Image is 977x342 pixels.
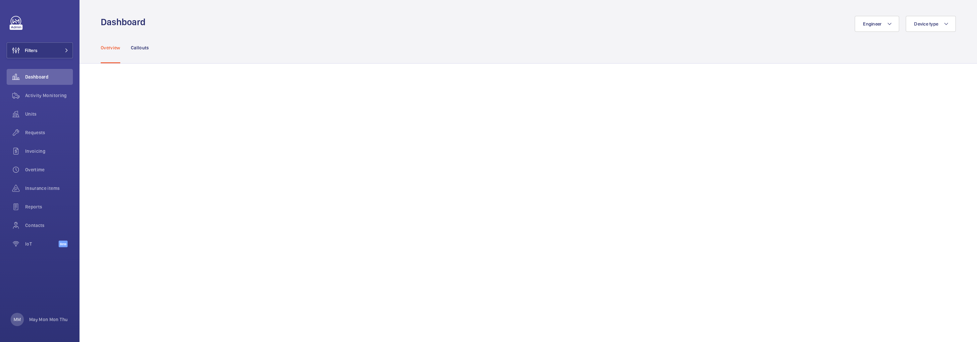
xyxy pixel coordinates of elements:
span: Units [25,111,73,117]
span: Requests [25,129,73,136]
span: Invoicing [25,148,73,154]
span: Insurance items [25,185,73,192]
h1: Dashboard [101,16,149,28]
button: Device type [906,16,956,32]
span: Reports [25,203,73,210]
span: Dashboard [25,74,73,80]
span: Contacts [25,222,73,229]
span: IoT [25,241,59,247]
span: Engineer [863,21,882,27]
span: Activity Monitoring [25,92,73,99]
p: MM [14,316,21,323]
p: Callouts [131,44,149,51]
button: Engineer [855,16,899,32]
span: Device type [914,21,938,27]
p: May Mon Mon Thu [29,316,68,323]
p: Overview [101,44,120,51]
span: Beta [59,241,68,247]
span: Filters [25,47,37,54]
button: Filters [7,42,73,58]
span: Overtime [25,166,73,173]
